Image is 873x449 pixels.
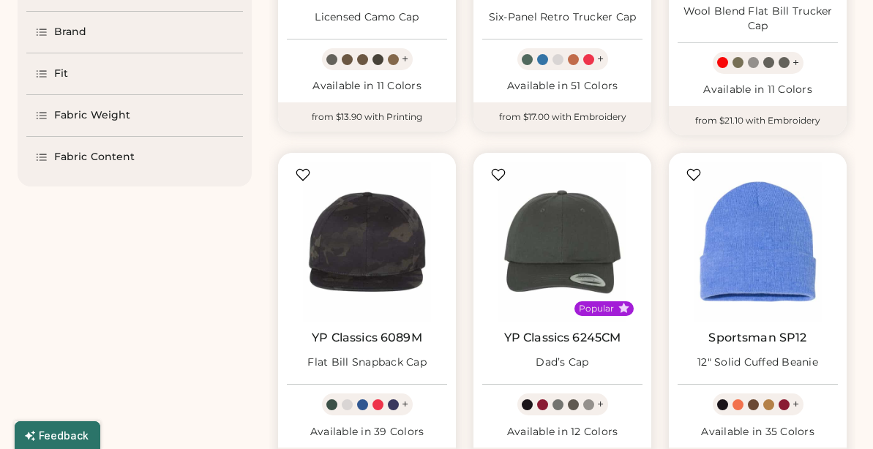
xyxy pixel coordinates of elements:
[536,355,588,370] div: Dad’s Cap
[793,396,799,412] div: +
[278,102,456,132] div: from $13.90 with Printing
[708,331,806,345] a: Sportsman SP12
[803,383,866,446] iframe: Front Chat
[697,355,818,370] div: 12" Solid Cuffed Beanie
[618,303,629,314] button: Popular Style
[597,51,604,67] div: +
[793,55,799,71] div: +
[678,162,838,322] img: Sportsman SP12 12" Solid Cuffed Beanie
[307,355,427,370] div: Flat Bill Snapback Cap
[678,4,838,34] div: Wool Blend Flat Bill Trucker Cap
[579,303,614,314] div: Popular
[54,67,68,81] div: Fit
[504,331,621,345] a: YP Classics 6245CM
[482,162,642,322] img: YP Classics 6245CM Dad’s Cap
[482,425,642,439] div: Available in 12 Colors
[482,79,642,94] div: Available in 51 Colors
[489,10,637,25] div: Six-Panel Retro Trucker Cap
[473,102,651,132] div: from $17.00 with Embroidery
[678,83,838,97] div: Available in 11 Colors
[287,425,447,439] div: Available in 39 Colors
[402,51,408,67] div: +
[312,331,422,345] a: YP Classics 6089M
[54,150,135,165] div: Fabric Content
[54,25,87,39] div: Brand
[678,425,838,439] div: Available in 35 Colors
[287,162,447,322] img: YP Classics 6089M Flat Bill Snapback Cap
[54,108,130,123] div: Fabric Weight
[315,10,419,25] div: Licensed Camo Cap
[287,79,447,94] div: Available in 11 Colors
[669,106,847,135] div: from $21.10 with Embroidery
[402,396,408,412] div: +
[597,396,604,412] div: +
